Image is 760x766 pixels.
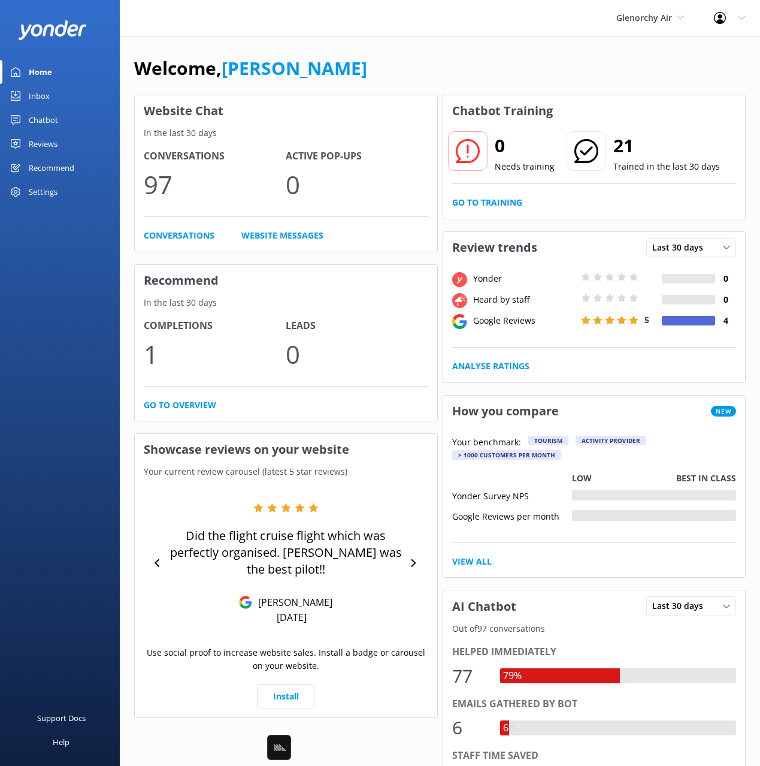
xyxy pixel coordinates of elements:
h3: AI Chatbot [443,591,525,622]
p: Needs training [495,160,555,173]
div: Chatbot [29,108,58,132]
img: Google Reviews [239,596,252,609]
div: Tourism [528,436,568,445]
span: 5 [644,314,649,325]
div: Activity Provider [576,436,646,445]
div: Staff time saved [452,748,737,764]
div: Heard by staff [470,293,578,306]
h4: Conversations [144,149,286,164]
span: Last 30 days [652,241,710,254]
p: 0 [286,334,428,374]
div: Yonder [470,272,578,285]
p: 97 [144,164,286,204]
span: Glenorchy Air [616,12,672,23]
h4: 0 [715,272,736,285]
h4: 4 [715,314,736,327]
div: Recommend [29,156,74,180]
h1: Welcome, [134,54,367,83]
p: Your current review carousel (latest 5 star reviews) [135,465,437,478]
div: Support Docs [37,706,86,730]
div: Settings [29,180,57,204]
a: Go to Training [452,196,522,209]
h3: Review trends [443,232,546,263]
h3: Chatbot Training [443,95,562,126]
h4: Leads [286,318,428,334]
a: Conversations [144,229,214,242]
a: Analyse Ratings [452,360,529,373]
div: Helped immediately [452,644,737,660]
h3: Recommend [135,265,437,296]
h4: Active Pop-ups [286,149,428,164]
p: 0 [286,164,428,204]
p: In the last 30 days [135,296,437,309]
div: Google Reviews [470,314,578,327]
a: View All [452,555,492,568]
a: Install [258,684,314,708]
span: New [711,406,736,417]
div: 6% [500,720,519,736]
p: Best in class [676,472,736,485]
div: > 1000 customers per month [452,450,561,460]
p: 1 [144,334,286,374]
div: Yonder Survey NPS [452,490,572,500]
p: [DATE] [277,611,307,624]
div: Home [29,60,52,84]
p: Trained in the last 30 days [613,160,720,173]
div: Reviews [29,132,57,156]
p: Low [572,472,592,485]
a: Website Messages [241,229,323,242]
h4: Completions [144,318,286,334]
a: [PERSON_NAME] [222,56,367,80]
h3: Website Chat [135,95,437,126]
div: Inbox [29,84,50,108]
p: Out of 97 conversations [443,622,746,635]
p: Did the flight cruise flight which was perfectly organised. [PERSON_NAME] was the best pilot!! [167,527,405,578]
div: 6 [452,713,488,742]
h2: 0 [495,131,555,160]
h2: 21 [613,131,720,160]
div: Emails gathered by bot [452,696,737,712]
div: 79% [500,668,525,684]
h3: How you compare [443,396,568,427]
div: 77 [452,662,488,690]
p: In the last 30 days [135,126,437,140]
p: Your benchmark: [452,436,521,450]
a: Go to overview [144,399,216,412]
span: Last 30 days [652,599,710,613]
p: [PERSON_NAME] [252,596,332,609]
img: yonder-white-logo.png [18,20,87,40]
p: Use social proof to increase website sales. Install a badge or carousel on your website. [144,646,428,673]
div: Google Reviews per month [452,510,572,521]
div: Help [53,730,69,754]
h4: 0 [715,293,736,306]
h3: Showcase reviews on your website [135,434,437,465]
